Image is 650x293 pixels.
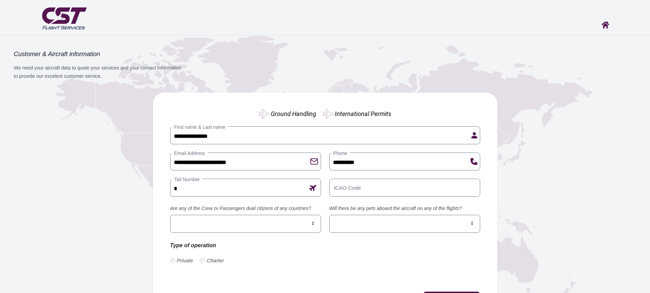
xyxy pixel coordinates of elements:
label: Are any of the Crew or Passengers dual citizens of any countries? [170,205,321,212]
label: Email Address [172,150,208,157]
label: Charter [207,257,224,265]
img: CST Flight Services logo [40,4,88,31]
label: Private [177,257,193,265]
img: Home [601,21,609,29]
label: Tail Number [172,176,203,183]
label: First name & Last name [172,124,228,130]
label: Phone [331,150,350,157]
label: Will there be any pets aboard the aircraft on any of the flights? [329,205,480,212]
label: International Permits [335,109,391,118]
p: Type of operation [170,241,321,250]
label: Ground Handling [271,109,316,118]
label: ICAO Code [331,184,364,191]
